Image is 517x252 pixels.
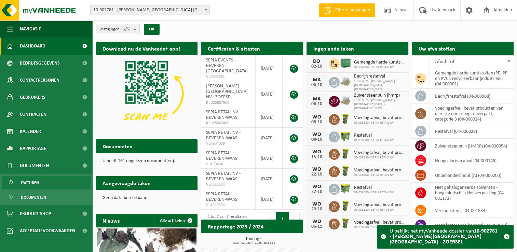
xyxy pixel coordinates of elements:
strong: 10-902781 - [PERSON_NAME][GEOGRAPHIC_DATA] [GEOGRAPHIC_DATA] - ZOERSEL [390,228,498,245]
div: DO [310,59,324,64]
td: hoogcalorisch afval (04-000149) [430,153,514,168]
span: Documenten [20,157,49,174]
div: WO [310,132,324,137]
span: 01-058680 - SEPIA RETAIL NV [354,65,405,69]
span: Voedingsafval, bevat producten van dierlijke oorsprong, onverpakt, categorie 3 [354,220,405,225]
td: restafval (04-000029) [430,124,514,139]
span: 10-902781 - STACI BELGIUM NV - ZOERSEL [91,5,209,15]
img: WB-0060-HPE-GN-50 [340,218,351,229]
div: WO [310,201,324,207]
span: SEPIA RETAIL NV - BEVEREN-WAAS [206,130,241,141]
span: 2024: 52,233 t - 2025: 38,363 t [204,241,303,245]
button: Previous [265,212,276,226]
h2: Certificaten & attesten [201,42,267,55]
div: WO [310,114,324,120]
span: RED25002460 [206,121,250,126]
button: OK [144,24,160,35]
p: U heeft 161 ongelezen document(en). [103,159,191,164]
span: Dashboard [20,38,45,55]
span: Vestigingen [99,24,131,34]
span: VLA615334 [206,182,250,187]
div: 15-10 [310,155,324,159]
div: 22-10 [310,172,324,177]
button: Next [289,212,300,226]
span: Kalender [20,123,41,140]
span: Voedingsafval, bevat producten van dierlijke oorsprong, onverpakt, categorie 3 [354,115,405,121]
count: (5/5) [121,27,131,31]
td: [DATE] [256,107,283,128]
div: MA [310,96,324,102]
a: Documenten [2,191,91,204]
a: Alle artikelen [154,214,197,227]
div: WO [310,219,324,224]
td: zuiver steenpuin (HMRP) (04-000054) [430,139,514,153]
img: WB-1100-HPE-GN-50 [340,130,351,142]
a: Bekijk rapportage [252,233,302,247]
img: WB-1100-HPE-GN-50 [340,183,351,194]
span: Contactpersonen [20,72,59,89]
p: Geen data beschikbaar. [103,196,191,200]
span: VLA902901 [206,74,250,80]
span: Restafval [354,185,394,191]
div: WO [310,149,324,155]
img: LP-PA-00000-WDN-11 [340,76,351,87]
td: gemengde harde kunststoffen (PE, PP en PVC), recycleerbaar (industrieel) (04-000001) [430,68,514,89]
span: Acceptatievoorwaarden [20,222,75,239]
h2: Documenten [96,139,139,153]
span: Contracten [20,106,46,123]
h2: Download nu de Vanheede+ app! [96,42,187,55]
span: Zuiver steenpuin (hmrp) [354,93,405,98]
div: 06-10 [310,83,324,87]
span: 01-058680 - SEPIA RETAIL NV [354,156,405,160]
span: Product Shop [20,205,51,222]
h2: Ingeplande taken [307,42,361,55]
span: VLA615336 [206,202,250,208]
div: 08-10 [310,137,324,142]
span: 01-058680 - SEPIA RETAIL NV [354,225,405,229]
a: Offerte aanvragen [319,3,375,17]
td: bedrijfsrestafval (04-000008) [430,89,514,103]
div: 05-11 [310,224,324,229]
div: WO [310,184,324,190]
button: Vestigingen(5/5) [96,24,140,34]
span: Gemengde harde kunststoffen (pe, pp en pvc), recycleerbaar (industrieel) [354,60,405,65]
img: Download de VHEPlus App [96,55,198,132]
div: U bekijkt het myVanheede dossier van [390,225,500,248]
div: 02-10 [310,64,324,69]
button: 1 [276,212,289,226]
img: WB-0060-HPE-GN-50 [340,200,351,212]
span: VLA904041 [206,162,250,167]
td: desinfecterende handgel (04-002517) [430,218,514,233]
span: Afvalstof [435,59,454,65]
td: [DATE] [256,128,283,148]
h2: Nieuws [96,214,126,227]
div: 08-10 [310,120,324,125]
span: Bedrijfsgegevens [20,55,60,72]
div: 22-10 [310,190,324,194]
span: SEPIA EVENTS - BEVEREN-[GEOGRAPHIC_DATA] [206,58,248,74]
div: 1 tot 7 van 7 resultaten [204,211,247,226]
div: 06-10 [310,102,324,107]
td: niet gehalogeneerde solventen - hoogcalorisch in kleinverpakking (04-001172) [430,183,514,203]
span: 01-058680 - SEPIA RETAIL NV [354,173,405,177]
td: [DATE] [256,148,283,169]
span: 10-902781 - STACI BELGIUM NV - ZOERSEL [90,5,210,15]
span: Bedrijfsrestafval [354,74,405,79]
td: voedingsafval, bevat producten van dierlijke oorsprong, onverpakt, categorie 3 (04-000024) [430,103,514,124]
span: 01-058680 - SEPIA RETAIL NV [354,138,394,142]
span: 01-058680 - SEPIA RETAIL NV [354,191,394,195]
td: [DATE] [256,55,283,81]
span: RED25007900 [206,100,250,106]
span: Restafval [354,133,394,138]
td: [DATE] [256,189,283,210]
h2: Rapportage 2025 / 2024 [201,220,270,233]
img: WB-0060-HPE-GN-50 [340,165,351,177]
span: Navigatie [20,20,41,38]
img: LP-PA-00000-WDN-11 [340,95,351,107]
img: WB-0060-HPE-GN-50 [340,113,351,125]
td: [DATE] [256,81,283,107]
span: SEPIA RETAIL NV - BEVEREN-WAAS [206,171,241,182]
span: Rapportage [20,140,46,157]
div: WO [310,167,324,172]
div: MA [310,77,324,83]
